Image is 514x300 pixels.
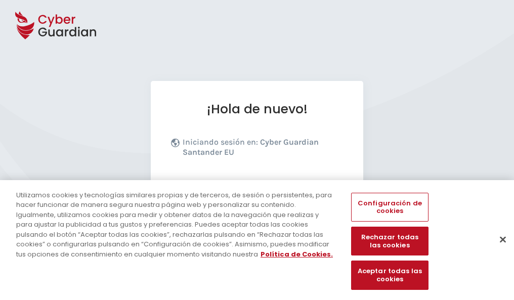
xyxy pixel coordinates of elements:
[16,190,336,260] div: Utilizamos cookies y tecnologías similares propias y de terceros, de sesión o persistentes, para ...
[183,137,319,157] b: Cyber Guardian Santander EU
[492,228,514,250] button: Cerrar
[351,227,428,256] button: Rechazar todas las cookies
[183,137,340,162] p: Iniciando sesión en:
[351,193,428,222] button: Configuración de cookies, Abre el cuadro de diálogo del centro de preferencias.
[351,261,428,290] button: Aceptar todas las cookies
[171,101,343,117] h1: ¡Hola de nuevo!
[261,249,333,259] a: Más información sobre su privacidad, se abre en una nueva pestaña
